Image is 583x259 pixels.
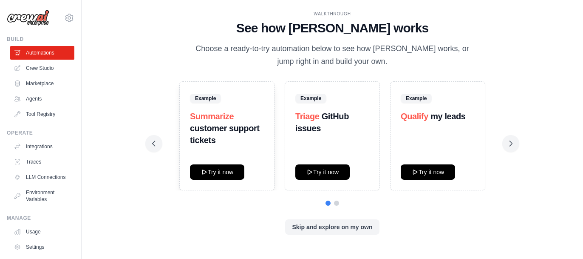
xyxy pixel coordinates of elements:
[401,164,455,180] button: Try it now
[152,20,512,36] h1: See how [PERSON_NAME] works
[10,77,74,90] a: Marketplace
[10,46,74,60] a: Automations
[285,219,379,235] button: Skip and explore on my own
[10,240,74,254] a: Settings
[7,215,74,222] div: Manage
[7,10,49,26] img: Logo
[190,112,234,121] span: Summarize
[10,61,74,75] a: Crew Studio
[7,129,74,136] div: Operate
[401,112,428,121] span: Qualify
[295,112,320,121] span: Triage
[10,186,74,206] a: Environment Variables
[190,94,221,103] span: Example
[10,170,74,184] a: LLM Connections
[295,94,326,103] span: Example
[295,164,350,180] button: Try it now
[295,112,349,133] strong: GitHub issues
[10,140,74,153] a: Integrations
[190,164,244,180] button: Try it now
[430,112,465,121] strong: my leads
[152,11,512,17] div: WALKTHROUGH
[190,124,260,145] strong: customer support tickets
[190,43,475,68] p: Choose a ready-to-try automation below to see how [PERSON_NAME] works, or jump right in and build...
[401,94,432,103] span: Example
[7,36,74,43] div: Build
[10,155,74,169] a: Traces
[10,107,74,121] a: Tool Registry
[10,225,74,239] a: Usage
[10,92,74,106] a: Agents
